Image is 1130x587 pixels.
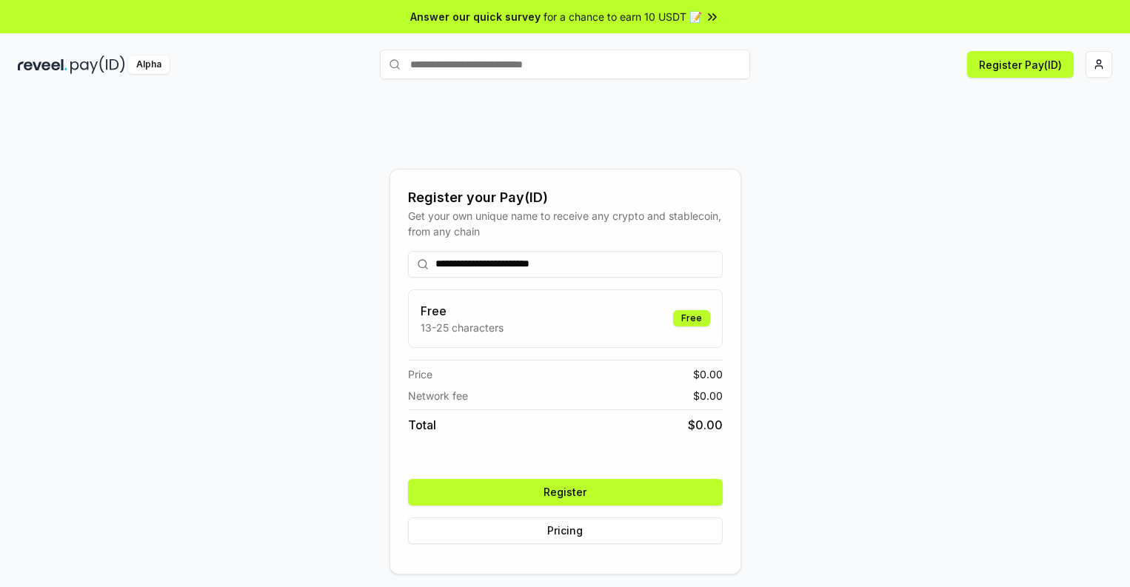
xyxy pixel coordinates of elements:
[544,9,702,24] span: for a chance to earn 10 USDT 📝
[967,51,1074,78] button: Register Pay(ID)
[128,56,170,74] div: Alpha
[408,366,432,382] span: Price
[408,479,723,506] button: Register
[693,366,723,382] span: $ 0.00
[688,416,723,434] span: $ 0.00
[70,56,125,74] img: pay_id
[421,320,504,335] p: 13-25 characters
[18,56,67,74] img: reveel_dark
[673,310,710,326] div: Free
[408,187,723,208] div: Register your Pay(ID)
[693,388,723,403] span: $ 0.00
[410,9,541,24] span: Answer our quick survey
[408,208,723,239] div: Get your own unique name to receive any crypto and stablecoin, from any chain
[408,388,468,403] span: Network fee
[408,416,436,434] span: Total
[408,517,723,544] button: Pricing
[421,302,504,320] h3: Free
